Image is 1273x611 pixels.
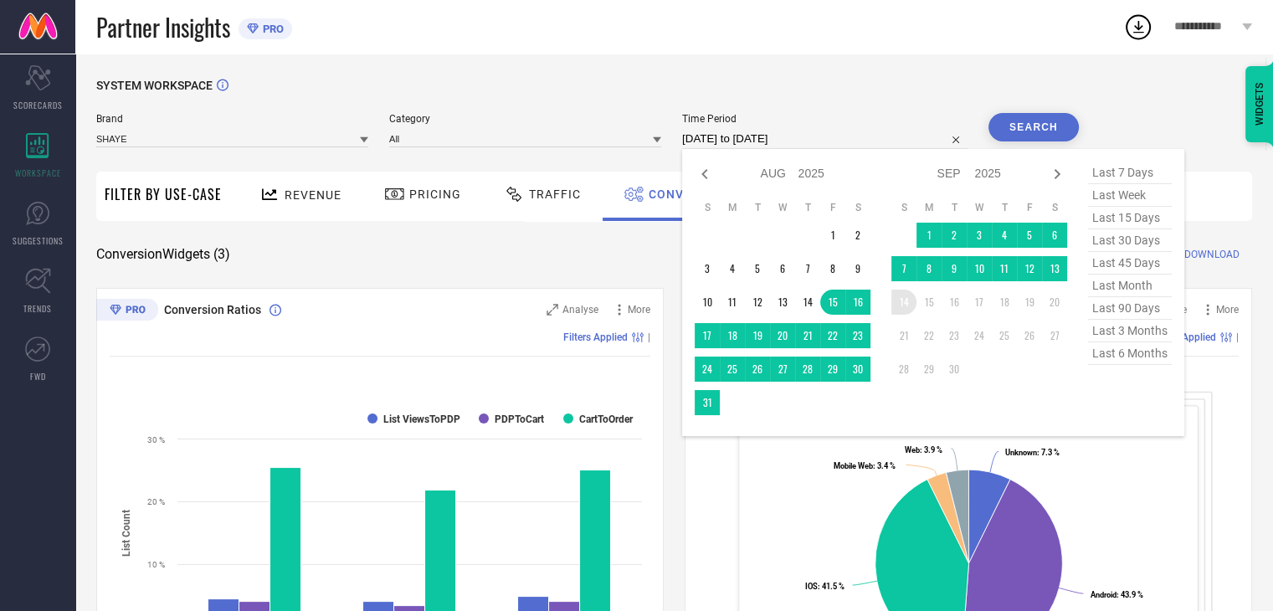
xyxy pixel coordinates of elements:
span: Revenue [285,188,341,202]
td: Mon Sep 01 2025 [916,223,942,248]
td: Sun Sep 14 2025 [891,290,916,315]
span: PRO [259,23,284,35]
span: Category [389,113,661,125]
span: Brand [96,113,368,125]
text: 20 % [147,497,165,506]
span: WORKSPACE [15,167,61,179]
td: Fri Aug 15 2025 [820,290,845,315]
div: Premium [96,299,158,324]
td: Sun Sep 28 2025 [891,357,916,382]
div: Previous month [695,164,715,184]
div: Open download list [1123,12,1153,42]
span: Traffic [529,187,581,201]
th: Friday [1017,201,1042,214]
td: Mon Sep 08 2025 [916,256,942,281]
th: Wednesday [770,201,795,214]
span: DOWNLOAD [1184,246,1240,263]
td: Sun Aug 03 2025 [695,256,720,281]
tspan: Android [1090,590,1116,599]
td: Mon Sep 15 2025 [916,290,942,315]
td: Tue Aug 12 2025 [745,290,770,315]
td: Fri Aug 29 2025 [820,357,845,382]
td: Tue Sep 30 2025 [942,357,967,382]
td: Wed Aug 13 2025 [770,290,795,315]
td: Sun Aug 31 2025 [695,390,720,415]
td: Tue Sep 23 2025 [942,323,967,348]
td: Wed Sep 24 2025 [967,323,992,348]
tspan: Unknown [1005,448,1037,457]
span: | [1236,331,1239,343]
td: Fri Sep 12 2025 [1017,256,1042,281]
span: Conversion Widgets ( 3 ) [96,246,230,263]
td: Sun Aug 24 2025 [695,357,720,382]
text: List ViewsToPDP [383,413,460,425]
th: Saturday [845,201,870,214]
text: : 3.4 % [834,461,896,470]
td: Sun Aug 10 2025 [695,290,720,315]
tspan: Web [905,445,920,454]
th: Thursday [992,201,1017,214]
td: Mon Aug 25 2025 [720,357,745,382]
td: Sat Aug 30 2025 [845,357,870,382]
td: Mon Aug 18 2025 [720,323,745,348]
span: last 15 days [1088,207,1172,229]
text: 30 % [147,435,165,444]
span: Filter By Use-Case [105,184,222,204]
td: Sun Sep 21 2025 [891,323,916,348]
span: last 7 days [1088,162,1172,184]
td: Wed Sep 17 2025 [967,290,992,315]
button: Search [988,113,1079,141]
td: Sat Sep 27 2025 [1042,323,1067,348]
span: last week [1088,184,1172,207]
td: Sat Sep 13 2025 [1042,256,1067,281]
text: 10 % [147,560,165,569]
td: Sat Aug 09 2025 [845,256,870,281]
span: Pricing [409,187,461,201]
td: Fri Aug 08 2025 [820,256,845,281]
span: SCORECARDS [13,99,63,111]
span: Conversion [649,187,730,201]
span: TRENDS [23,302,52,315]
td: Fri Sep 26 2025 [1017,323,1042,348]
span: last 3 months [1088,320,1172,342]
span: last 45 days [1088,252,1172,275]
span: last 30 days [1088,229,1172,252]
td: Sat Aug 16 2025 [845,290,870,315]
td: Tue Aug 05 2025 [745,256,770,281]
tspan: IOS [805,582,818,591]
span: SUGGESTIONS [13,234,64,247]
text: : 41.5 % [805,582,844,591]
span: last 90 days [1088,297,1172,320]
td: Thu Aug 07 2025 [795,256,820,281]
td: Tue Sep 16 2025 [942,290,967,315]
text: : 43.9 % [1090,590,1142,599]
span: Time Period [682,113,968,125]
td: Sun Sep 07 2025 [891,256,916,281]
text: CartToOrder [579,413,634,425]
td: Wed Aug 27 2025 [770,357,795,382]
th: Monday [916,201,942,214]
td: Fri Sep 19 2025 [1017,290,1042,315]
div: Next month [1047,164,1067,184]
td: Thu Sep 18 2025 [992,290,1017,315]
td: Wed Aug 06 2025 [770,256,795,281]
th: Monday [720,201,745,214]
span: FWD [30,370,46,383]
td: Mon Sep 29 2025 [916,357,942,382]
td: Wed Sep 10 2025 [967,256,992,281]
span: Filters Applied [563,331,628,343]
td: Thu Sep 25 2025 [992,323,1017,348]
td: Thu Aug 21 2025 [795,323,820,348]
text: : 7.3 % [1005,448,1060,457]
th: Tuesday [942,201,967,214]
th: Sunday [695,201,720,214]
td: Tue Sep 02 2025 [942,223,967,248]
span: SYSTEM WORKSPACE [96,79,213,92]
th: Saturday [1042,201,1067,214]
td: Sat Aug 02 2025 [845,223,870,248]
tspan: Mobile Web [834,461,873,470]
td: Mon Aug 11 2025 [720,290,745,315]
td: Tue Aug 26 2025 [745,357,770,382]
span: Conversion Ratios [164,303,261,316]
th: Tuesday [745,201,770,214]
